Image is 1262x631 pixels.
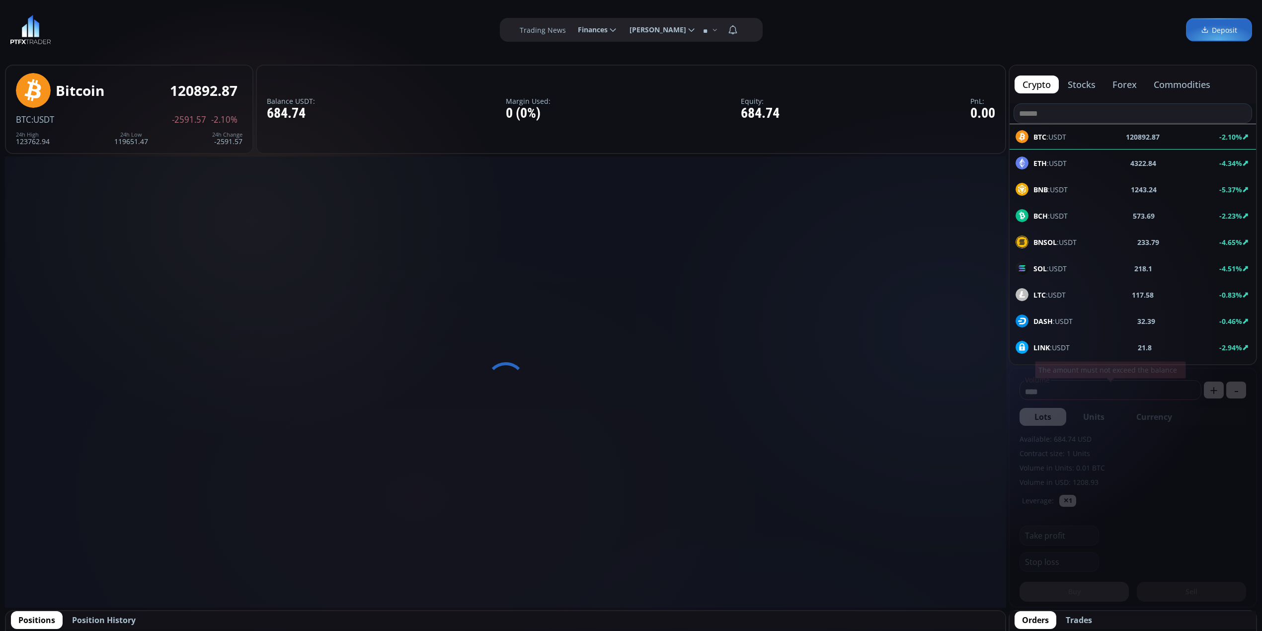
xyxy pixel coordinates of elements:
span: :USDT [1033,211,1068,221]
span: :USDT [1033,316,1073,326]
span: [PERSON_NAME] [623,20,686,40]
img: LOGO [10,15,51,45]
b: 21.8 [1138,342,1152,353]
div: 24h Low [114,132,148,138]
span: :USDT [1033,290,1066,300]
span: :USDT [1033,158,1067,168]
div: -2591.57 [212,132,242,145]
label: PnL: [970,97,995,105]
div: Bitcoin [56,83,104,98]
label: Margin Used: [506,97,551,105]
span: Positions [18,614,55,626]
span: :USDT [1033,184,1068,195]
b: -4.65% [1219,237,1242,247]
div: 123762.94 [16,132,50,145]
span: :USDT [1033,263,1067,274]
button: forex [1104,76,1145,93]
span: :USDT [1033,342,1070,353]
button: Position History [65,611,143,629]
span: -2591.57 [172,115,206,124]
b: BNSOL [1033,237,1057,247]
b: 32.39 [1137,316,1155,326]
span: Finances [571,20,608,40]
div: 24h Change [212,132,242,138]
div: 24h High [16,132,50,138]
button: Positions [11,611,63,629]
b: BNB [1033,185,1048,194]
b: LTC [1033,290,1046,300]
span: :USDT [1033,237,1077,247]
span: Deposit [1201,25,1237,35]
b: 233.79 [1137,237,1159,247]
b: -5.37% [1219,185,1242,194]
b: -0.46% [1219,316,1242,326]
button: stocks [1060,76,1104,93]
label: Equity: [741,97,780,105]
b: 117.58 [1132,290,1154,300]
label: Trading News [520,25,566,35]
b: SOL [1033,264,1047,273]
div: 0.00 [970,106,995,121]
b: 4322.84 [1130,158,1156,168]
div: 119651.47 [114,132,148,145]
b: 573.69 [1133,211,1155,221]
span: Position History [72,614,136,626]
span: BTC [16,114,31,125]
button: crypto [1015,76,1059,93]
span: -2.10% [211,115,237,124]
b: -0.83% [1219,290,1242,300]
b: -2.94% [1219,343,1242,352]
a: Deposit [1186,18,1252,42]
b: 218.1 [1134,263,1152,274]
div: 0 (0%) [506,106,551,121]
b: 1243.24 [1131,184,1157,195]
div: 684.74 [741,106,780,121]
b: BCH [1033,211,1048,221]
label: Balance USDT: [267,97,315,105]
b: -2.23% [1219,211,1242,221]
b: -4.51% [1219,264,1242,273]
b: -4.34% [1219,158,1242,168]
div: 684.74 [267,106,315,121]
b: DASH [1033,316,1053,326]
b: LINK [1033,343,1050,352]
button: commodities [1146,76,1218,93]
div: 120892.87 [170,83,237,98]
button: Orders [1015,611,1056,629]
span: Orders [1022,614,1049,626]
button: Trades [1058,611,1100,629]
b: ETH [1033,158,1047,168]
span: Trades [1066,614,1092,626]
span: :USDT [31,114,54,125]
